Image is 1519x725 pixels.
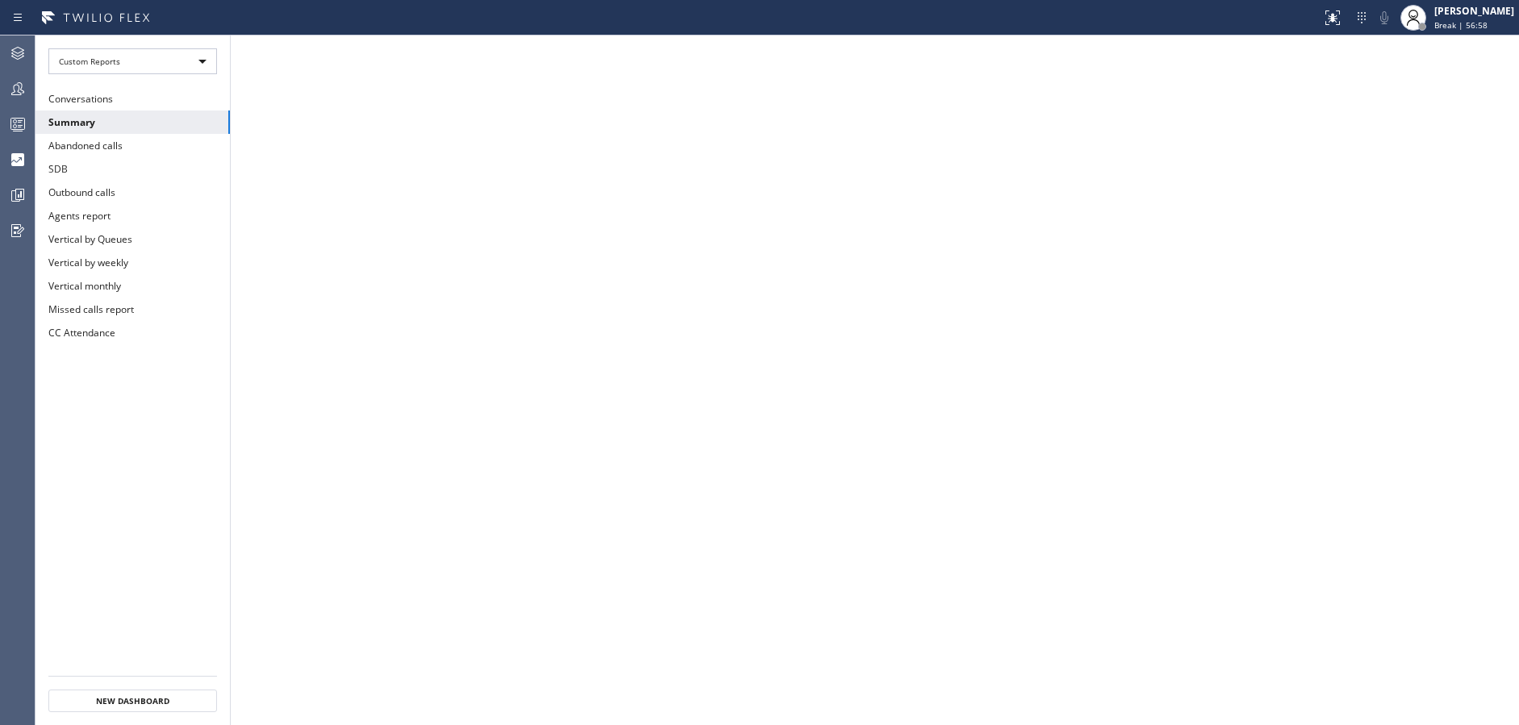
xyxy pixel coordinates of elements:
button: Missed calls report [35,298,230,321]
button: New Dashboard [48,690,217,712]
iframe: dashboard_b794bedd1109 [231,35,1519,725]
div: [PERSON_NAME] [1434,4,1514,18]
button: Vertical by weekly [35,251,230,274]
button: Vertical by Queues [35,227,230,251]
button: Outbound calls [35,181,230,204]
div: Custom Reports [48,48,217,74]
button: Abandoned calls [35,134,230,157]
button: Agents report [35,204,230,227]
button: CC Attendance [35,321,230,344]
button: SDB [35,157,230,181]
button: Mute [1373,6,1396,29]
span: Break | 56:58 [1434,19,1488,31]
button: Vertical monthly [35,274,230,298]
button: Summary [35,110,230,134]
button: Conversations [35,87,230,110]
